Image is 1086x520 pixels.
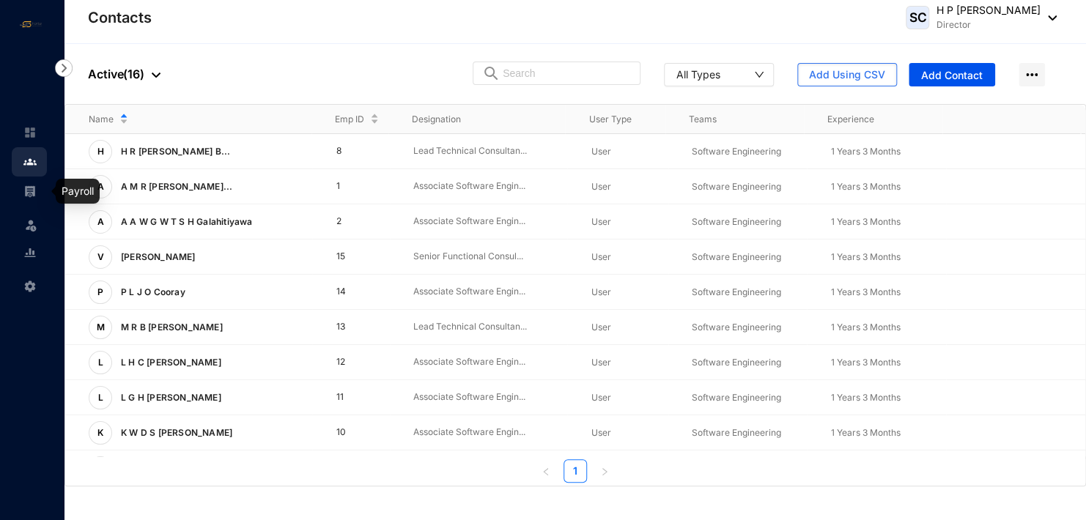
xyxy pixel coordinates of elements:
[152,73,160,78] img: dropdown-black.8e83cc76930a90b1a4fdb6d089b7bf3a.svg
[97,428,103,437] span: K
[112,245,202,269] p: [PERSON_NAME]
[503,62,631,84] input: Search
[311,105,388,134] th: Emp ID
[830,146,900,157] span: 1 Years 3 Months
[591,181,610,192] span: User
[937,3,1041,18] p: H P [PERSON_NAME]
[97,218,104,226] span: A
[830,392,900,403] span: 1 Years 3 Months
[909,63,995,86] button: Add Contact
[600,467,609,476] span: right
[692,144,808,159] p: Software Engineering
[23,246,37,259] img: report-unselected.e6a6b4230fc7da01f883.svg
[413,179,568,193] p: Associate Software Engin...
[112,281,191,304] p: P L J O Cooray
[312,345,389,380] td: 12
[754,70,764,80] span: down
[830,216,900,227] span: 1 Years 3 Months
[534,459,558,483] button: left
[1041,15,1057,21] img: dropdown-black.8e83cc76930a90b1a4fdb6d089b7bf3a.svg
[591,427,610,438] span: User
[97,253,104,261] span: V
[12,238,47,267] li: Reports
[591,146,610,157] span: User
[312,169,389,204] td: 1
[312,204,389,239] td: 2
[312,275,389,310] td: 14
[23,280,37,293] img: settings-unselected.1febfda315e6e19643a1.svg
[804,105,942,134] th: Experience
[830,357,900,368] span: 1 Years 3 Months
[88,7,152,28] p: Contacts
[692,320,808,335] p: Software Engineering
[112,456,218,480] p: K A [PERSON_NAME]
[15,18,48,30] img: logo
[921,68,983,83] span: Add Contact
[937,18,1041,32] p: Director
[692,250,808,264] p: Software Engineering
[413,355,568,369] p: Associate Software Engin...
[97,288,103,297] span: P
[413,215,568,229] p: Associate Software Engin...
[692,285,808,300] p: Software Engineering
[591,322,610,333] span: User
[112,351,227,374] p: L H C [PERSON_NAME]
[121,146,230,157] span: H R [PERSON_NAME] B...
[830,181,900,192] span: 1 Years 3 Months
[692,179,808,194] p: Software Engineering
[564,460,586,482] a: 1
[593,459,616,483] li: Next Page
[312,310,389,345] td: 13
[12,147,47,177] li: Contacts
[413,285,568,299] p: Associate Software Engin...
[1019,63,1045,86] img: more-horizontal.eedb2faff8778e1aceccc67cc90ae3cb.svg
[692,215,808,229] p: Software Engineering
[664,63,774,86] button: All Types
[482,66,500,81] img: search.8ce656024d3affaeffe32e5b30621cb7.svg
[98,358,103,367] span: L
[593,459,616,483] button: right
[112,210,259,234] p: A A W G W T S H Galahitiyawa
[564,459,587,483] li: 1
[830,251,900,262] span: 1 Years 3 Months
[335,112,364,127] span: Emp ID
[830,322,900,333] span: 1 Years 3 Months
[388,105,565,134] th: Designation
[692,390,808,405] p: Software Engineering
[534,459,558,483] li: Previous Page
[413,426,568,439] p: Associate Software Engin...
[12,118,47,147] li: Home
[676,67,720,81] div: All Types
[97,182,104,191] span: A
[909,11,926,23] span: SC
[797,63,897,86] button: Add Using CSV
[112,316,229,339] p: M R B [PERSON_NAME]
[98,393,103,402] span: L
[112,386,227,409] p: L G H [PERSON_NAME]
[665,105,804,134] th: Teams
[809,67,885,82] span: Add Using CSV
[565,105,665,134] th: User Type
[121,181,232,192] span: A M R [PERSON_NAME]...
[591,216,610,227] span: User
[23,155,37,168] img: people.b0bd17028ad2877b116a.svg
[23,185,37,198] img: payroll-unselected.b590312f920e76f0c668.svg
[591,357,610,368] span: User
[312,415,389,450] td: 10
[692,355,808,370] p: Software Engineering
[830,427,900,438] span: 1 Years 3 Months
[97,323,105,332] span: M
[312,450,389,486] td: 9
[23,126,37,139] img: home-unselected.a29eae3204392db15eaf.svg
[312,134,389,169] td: 8
[692,426,808,440] p: Software Engineering
[55,59,73,77] img: nav-icon-right.af6afadce00d159da59955279c43614e.svg
[23,218,38,232] img: leave-unselected.2934df6273408c3f84d9.svg
[591,286,610,297] span: User
[830,286,900,297] span: 1 Years 3 Months
[112,421,238,445] p: K W D S [PERSON_NAME]
[12,177,47,206] li: Payroll
[312,380,389,415] td: 11
[413,144,568,158] p: Lead Technical Consultan...
[413,250,568,264] p: Senior Functional Consul...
